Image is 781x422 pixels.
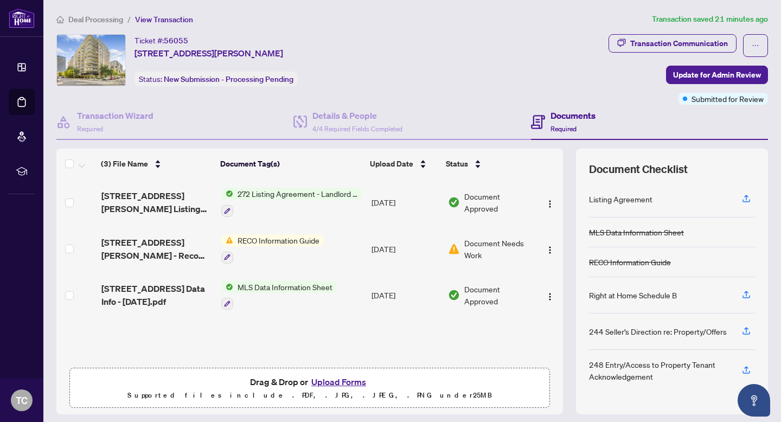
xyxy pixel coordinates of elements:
button: Logo [541,194,559,211]
img: Status Icon [221,234,233,246]
button: Transaction Communication [609,34,737,53]
img: Status Icon [221,188,233,200]
span: Document Approved [464,283,532,307]
article: Transaction saved 21 minutes ago [652,13,768,25]
span: Document Approved [464,190,532,214]
div: Status: [135,72,298,86]
img: logo [9,8,35,28]
div: RECO Information Guide [589,256,671,268]
div: Listing Agreement [589,193,652,205]
td: [DATE] [367,272,444,319]
img: IMG-C12442045_1.jpg [57,35,125,86]
div: 248 Entry/Access to Property Tenant Acknowledgement [589,359,729,382]
span: Drag & Drop orUpload FormsSupported files include .PDF, .JPG, .JPEG, .PNG under25MB [70,368,549,408]
img: Document Status [448,289,460,301]
span: Required [550,125,577,133]
button: Upload Forms [308,375,369,389]
img: Logo [546,246,554,254]
span: home [56,16,64,23]
th: Document Tag(s) [216,149,365,179]
span: Document Checklist [589,162,688,177]
button: Logo [541,286,559,304]
h4: Documents [550,109,596,122]
button: Status Icon272 Listing Agreement - Landlord Designated Representation Agreement Authority to Offe... [221,188,362,217]
img: Document Status [448,196,460,208]
span: [STREET_ADDRESS][PERSON_NAME] Listing Agrmt - [DATE].pdf [101,189,213,215]
button: Logo [541,240,559,258]
h4: Details & People [312,109,402,122]
img: Status Icon [221,281,233,293]
th: (3) File Name [97,149,216,179]
div: Ticket #: [135,34,188,47]
span: [STREET_ADDRESS] Data Info - [DATE].pdf [101,282,213,308]
div: MLS Data Information Sheet [589,226,684,238]
span: (3) File Name [101,158,148,170]
td: [DATE] [367,226,444,272]
span: 56055 [164,36,188,46]
img: Logo [546,292,554,301]
span: TC [16,393,28,408]
th: Status [441,149,534,179]
button: Update for Admin Review [666,66,768,84]
span: Deal Processing [68,15,123,24]
p: Supported files include .PDF, .JPG, .JPEG, .PNG under 25 MB [76,389,543,402]
span: Upload Date [370,158,413,170]
span: [STREET_ADDRESS][PERSON_NAME] [135,47,283,60]
button: Open asap [738,384,770,417]
span: Status [446,158,468,170]
span: New Submission - Processing Pending [164,74,293,84]
span: RECO Information Guide [233,234,324,246]
span: Required [77,125,103,133]
th: Upload Date [366,149,441,179]
button: Status IconMLS Data Information Sheet [221,281,337,310]
span: Document Needs Work [464,237,532,261]
span: [STREET_ADDRESS][PERSON_NAME] - Reco Information Guide - [DATE].pdf [101,236,213,262]
span: Update for Admin Review [673,66,761,84]
span: ellipsis [752,42,759,49]
button: Status IconRECO Information Guide [221,234,324,264]
img: Document Status [448,243,460,255]
span: 4/4 Required Fields Completed [312,125,402,133]
span: 272 Listing Agreement - Landlord Designated Representation Agreement Authority to Offer for Lease [233,188,362,200]
li: / [127,13,131,25]
span: View Transaction [135,15,193,24]
h4: Transaction Wizard [77,109,153,122]
div: Transaction Communication [630,35,728,52]
div: Right at Home Schedule B [589,289,677,301]
td: [DATE] [367,179,444,226]
span: MLS Data Information Sheet [233,281,337,293]
div: 244 Seller’s Direction re: Property/Offers [589,325,727,337]
img: Logo [546,200,554,208]
span: Submitted for Review [692,93,764,105]
span: Drag & Drop or [250,375,369,389]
